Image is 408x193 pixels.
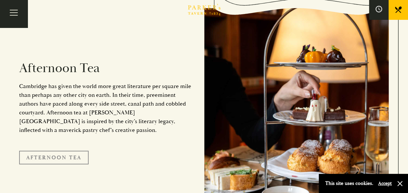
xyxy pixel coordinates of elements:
p: This site uses cookies. [325,179,373,188]
a: Afternoon Tea [19,151,89,164]
button: Close and accept [397,180,403,187]
button: Accept [378,180,392,187]
p: Cambridge has given the world more great literature per square mile than perhaps any other city o... [19,82,194,135]
h2: Afternoon Tea [19,60,194,76]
